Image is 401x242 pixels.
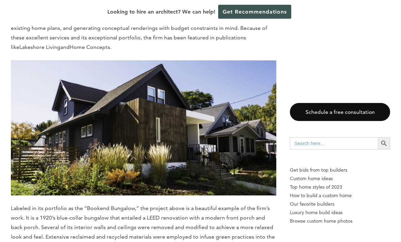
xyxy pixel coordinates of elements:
[290,209,390,217] a: Luxury home build ideas
[19,44,60,51] span: Lakeshore Living
[70,44,110,51] span: Home Concepts
[290,138,378,150] input: Search here...
[290,183,390,192] a: Top home styles of 2023
[290,217,390,226] a: Browse custom home photos
[218,5,291,19] a: Get Recommendations
[290,175,390,183] a: Custom home ideas
[290,200,390,209] a: Our favorite builders
[290,192,390,200] a: How to build a custom home
[60,44,70,51] span: and
[290,103,390,121] a: Schedule a free consultation
[367,208,393,234] iframe: Drift Widget Chat Controller
[380,140,388,148] svg: Search
[110,44,111,51] span: .
[290,166,390,175] p: Get bids from top builders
